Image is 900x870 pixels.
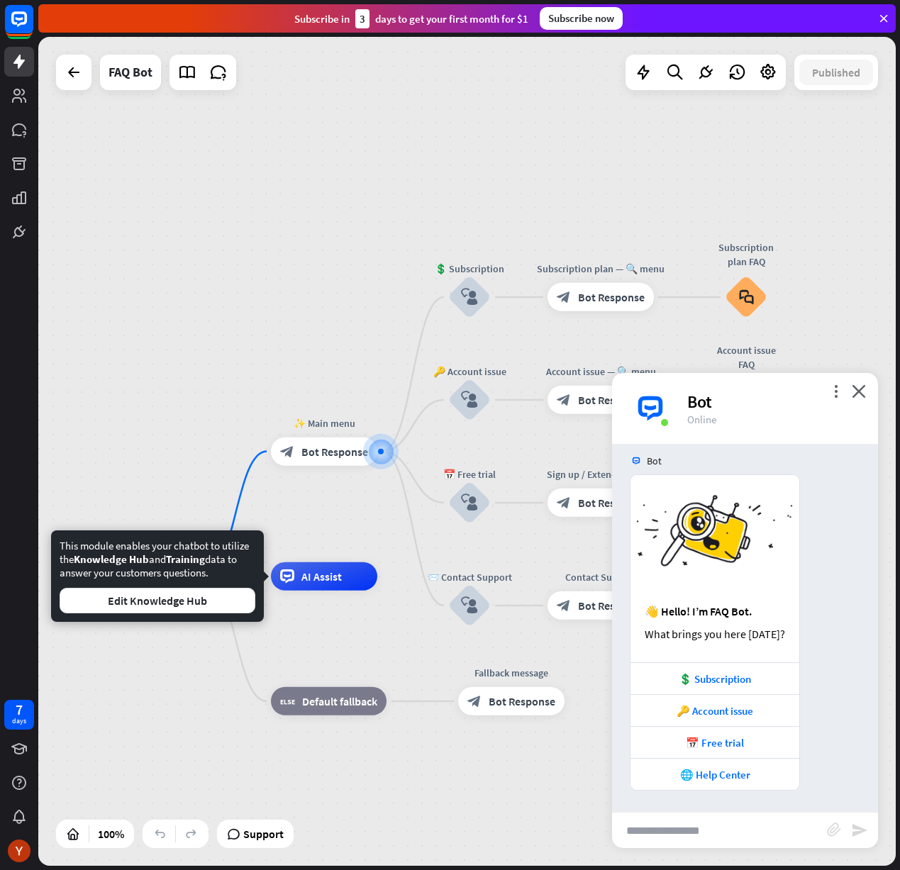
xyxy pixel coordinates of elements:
[578,290,645,304] span: Bot Response
[467,694,482,708] i: block_bot_response
[461,391,478,408] i: block_user_input
[687,391,861,413] div: Bot
[852,384,866,398] i: close
[427,467,512,481] div: 📅 Free trial
[537,570,665,584] div: Contact Support
[448,666,575,680] div: Fallback message
[11,6,54,48] button: Open LiveChat chat widget
[16,703,23,716] div: 7
[461,289,478,306] i: block_user_input
[799,60,873,85] button: Published
[638,704,792,718] div: 🔑 Account issue
[489,694,555,708] span: Bot Response
[557,496,571,510] i: block_bot_response
[427,364,512,379] div: 🔑 Account issue
[540,7,623,30] div: Subscribe now
[94,822,128,845] div: 100%
[109,55,152,90] div: FAQ Bot
[851,822,868,839] i: send
[638,672,792,686] div: 💲 Subscription
[557,598,571,613] i: block_bot_response
[638,736,792,749] div: 📅 Free trial
[74,552,149,566] span: Knowledge Hub
[739,289,754,305] i: block_faq
[714,343,778,372] div: Account issue FAQ
[60,588,255,613] button: Edit Knowledge Hub
[4,700,34,730] a: 7 days
[280,445,294,459] i: block_bot_response
[537,364,665,379] div: Account issue — 🔍 menu
[714,240,778,269] div: Subscription plan FAQ
[578,598,645,613] span: Bot Response
[638,768,792,781] div: 🌐 Help Center
[260,416,388,430] div: ✨ Main menu
[645,627,785,641] div: What brings you here [DATE]?
[427,262,512,276] div: 💲 Subscription
[557,290,571,304] i: block_bot_response
[301,445,368,459] span: Bot Response
[280,694,295,708] i: block_fallback
[355,9,370,28] div: 3
[301,569,342,584] span: AI Assist
[427,570,512,584] div: 📨 Contact Support
[829,384,843,398] i: more_vert
[12,716,26,726] div: days
[537,467,665,481] div: Sign up / Extend free trial
[461,494,478,511] i: block_user_input
[461,597,478,614] i: block_user_input
[827,822,841,837] i: block_attachment
[537,262,665,276] div: Subscription plan — 🔍 menu
[557,393,571,407] i: block_bot_response
[578,496,645,510] span: Bot Response
[166,552,205,566] span: Training
[243,822,284,845] span: Support
[687,413,861,426] div: Online
[60,539,255,613] div: This module enables your chatbot to utilize the and data to answer your customers questions.
[578,393,645,407] span: Bot Response
[302,694,377,708] span: Default fallback
[645,604,785,618] div: 👋 Hello! I’m FAQ Bot.
[647,454,662,467] span: Bot
[294,9,528,28] div: Subscribe in days to get your first month for $1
